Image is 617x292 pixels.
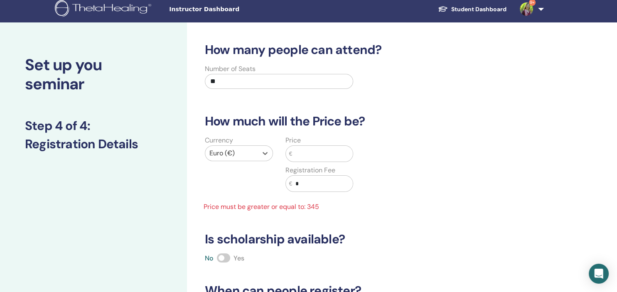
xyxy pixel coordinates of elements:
[205,135,233,145] label: Currency
[289,150,293,158] span: €
[205,254,214,263] span: No
[200,114,531,129] h3: How much will the Price be?
[199,202,359,212] span: Price must be greater or equal to: 345
[431,2,513,17] a: Student Dashboard
[438,5,448,12] img: graduation-cap-white.svg
[200,42,531,57] h3: How many people can attend?
[589,264,609,284] div: Open Intercom Messenger
[234,254,244,263] span: Yes
[200,232,531,247] h3: Is scholarship available?
[25,137,162,152] h3: Registration Details
[25,118,162,133] h3: Step 4 of 4 :
[25,56,162,93] h2: Set up you seminar
[289,179,293,188] span: €
[285,135,301,145] label: Price
[205,64,256,74] label: Number of Seats
[285,165,335,175] label: Registration Fee
[520,2,533,16] img: default.jpg
[169,5,294,14] span: Instructor Dashboard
